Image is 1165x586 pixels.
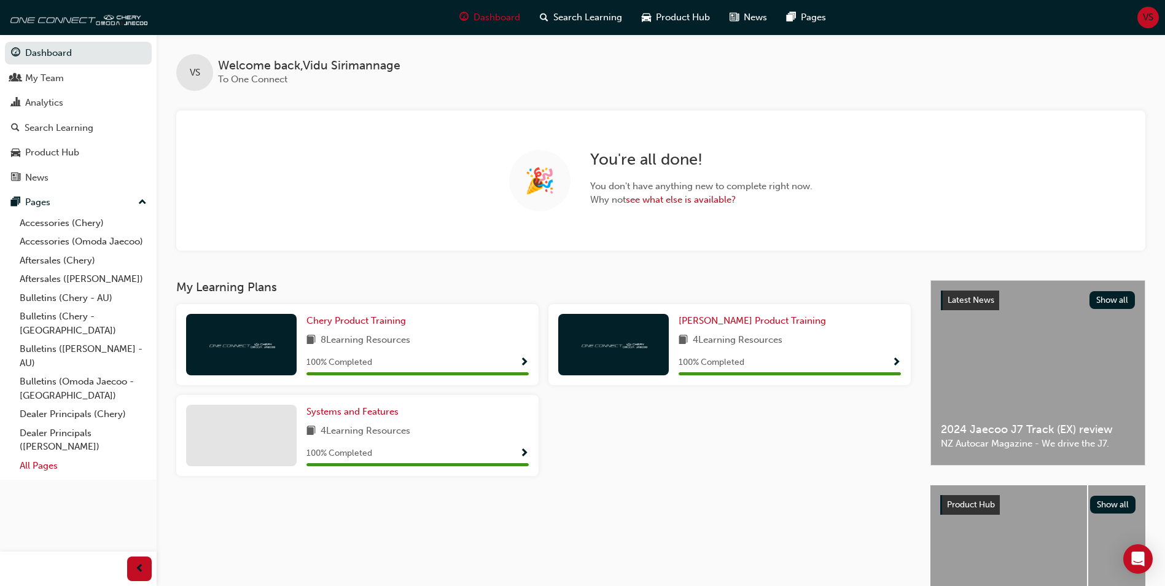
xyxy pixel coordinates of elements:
span: Pages [801,10,826,25]
span: 2024 Jaecoo J7 Track (EX) review [941,423,1135,437]
span: 4 Learning Resources [321,424,410,439]
span: Show Progress [520,357,529,369]
a: Accessories (Chery) [15,214,152,233]
div: Search Learning [25,121,93,135]
span: VS [1143,10,1153,25]
span: [PERSON_NAME] Product Training [679,315,826,326]
a: Bulletins (Omoda Jaecoo - [GEOGRAPHIC_DATA]) [15,372,152,405]
span: Why not [590,193,812,207]
a: guage-iconDashboard [450,5,530,30]
div: Open Intercom Messenger [1123,544,1153,574]
a: Systems and Features [306,405,403,419]
button: Show all [1090,496,1136,514]
a: My Team [5,67,152,90]
span: NZ Autocar Magazine - We drive the J7. [941,437,1135,451]
a: pages-iconPages [777,5,836,30]
img: oneconnect [6,5,147,29]
span: Search Learning [553,10,622,25]
span: prev-icon [135,561,144,577]
span: Chery Product Training [306,315,406,326]
span: search-icon [11,123,20,134]
span: Dashboard [473,10,520,25]
span: Show Progress [892,357,901,369]
span: Product Hub [947,499,995,510]
span: 100 % Completed [306,447,372,461]
span: chart-icon [11,98,20,109]
button: VS [1137,7,1159,28]
a: Product Hub [5,141,152,164]
a: [PERSON_NAME] Product Training [679,314,831,328]
button: Show Progress [520,446,529,461]
span: 100 % Completed [306,356,372,370]
div: Pages [25,195,50,209]
span: You don ' t have anything new to complete right now. [590,179,812,193]
span: 100 % Completed [679,356,744,370]
span: Show Progress [520,448,529,459]
a: Search Learning [5,117,152,139]
span: Systems and Features [306,406,399,417]
a: search-iconSearch Learning [530,5,632,30]
span: 8 Learning Resources [321,333,410,348]
a: News [5,166,152,189]
span: 🎉 [524,174,555,188]
span: pages-icon [11,197,20,208]
span: car-icon [642,10,651,25]
img: oneconnect [208,338,275,350]
a: news-iconNews [720,5,777,30]
a: Latest NewsShow all [941,291,1135,310]
span: pages-icon [787,10,796,25]
a: Latest NewsShow all2024 Jaecoo J7 Track (EX) reviewNZ Autocar Magazine - We drive the J7. [930,280,1145,466]
span: people-icon [11,73,20,84]
h3: My Learning Plans [176,280,911,294]
div: News [25,171,49,185]
img: oneconnect [580,338,647,350]
button: Show all [1089,291,1136,309]
a: Analytics [5,92,152,114]
button: DashboardMy TeamAnalyticsSearch LearningProduct HubNews [5,39,152,191]
a: Bulletins ([PERSON_NAME] - AU) [15,340,152,372]
span: news-icon [11,173,20,184]
a: Dealer Principals ([PERSON_NAME]) [15,424,152,456]
a: Chery Product Training [306,314,411,328]
a: All Pages [15,456,152,475]
button: Pages [5,191,152,214]
h2: You ' re all done! [590,150,812,170]
a: Dashboard [5,42,152,64]
button: Show Progress [892,355,901,370]
button: Show Progress [520,355,529,370]
span: 4 Learning Resources [693,333,782,348]
a: Bulletins (Chery - AU) [15,289,152,308]
span: guage-icon [459,10,469,25]
div: Analytics [25,96,63,110]
span: guage-icon [11,48,20,59]
span: Welcome back , Vidu Sirimannage [218,59,400,73]
a: see what else is available? [626,194,736,205]
span: Latest News [948,295,994,305]
div: Product Hub [25,146,79,160]
a: Dealer Principals (Chery) [15,405,152,424]
span: book-icon [306,333,316,348]
span: book-icon [679,333,688,348]
span: up-icon [138,195,147,211]
a: Aftersales ([PERSON_NAME]) [15,270,152,289]
a: Product HubShow all [940,495,1136,515]
span: Product Hub [656,10,710,25]
a: Aftersales (Chery) [15,251,152,270]
span: VS [190,66,200,80]
div: My Team [25,71,64,85]
span: search-icon [540,10,548,25]
a: Bulletins (Chery - [GEOGRAPHIC_DATA]) [15,307,152,340]
span: To One Connect [218,74,287,85]
span: News [744,10,767,25]
span: news-icon [730,10,739,25]
a: Accessories (Omoda Jaecoo) [15,232,152,251]
a: car-iconProduct Hub [632,5,720,30]
span: car-icon [11,147,20,158]
span: book-icon [306,424,316,439]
